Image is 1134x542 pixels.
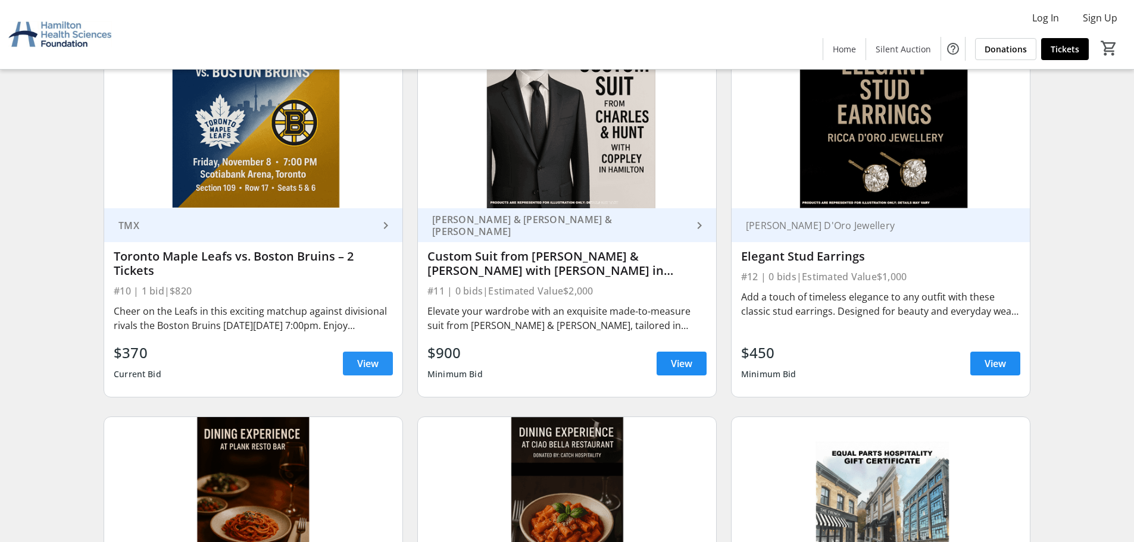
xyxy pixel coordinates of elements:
a: Tickets [1041,38,1089,60]
div: $450 [741,342,796,364]
span: Sign Up [1083,11,1117,25]
div: TMX [114,220,379,231]
img: Custom Suit from Charles & Hunt with Coppley in Hamilton [418,40,716,208]
span: Log In [1032,11,1059,25]
div: $900 [427,342,483,364]
a: Home [823,38,866,60]
span: View [671,356,692,371]
div: Toronto Maple Leafs vs. Boston Bruins – 2 Tickets [114,249,393,278]
img: Elegant Stud Earrings [732,40,1030,208]
a: [PERSON_NAME] & [PERSON_NAME] & [PERSON_NAME] [418,208,716,242]
button: Sign Up [1073,8,1127,27]
button: Help [941,37,965,61]
mat-icon: keyboard_arrow_right [692,218,707,233]
span: Donations [985,43,1027,55]
button: Log In [1023,8,1069,27]
div: Elevate your wardrobe with an exquisite made-to-measure suit from [PERSON_NAME] & [PERSON_NAME], ... [427,304,707,333]
div: #10 | 1 bid | $820 [114,283,393,299]
div: Add a touch of timeless elegance to any outfit with these classic stud earrings. Designed for bea... [741,290,1020,318]
div: #12 | 0 bids | Estimated Value $1,000 [741,268,1020,285]
span: View [985,356,1006,371]
a: View [970,352,1020,375]
span: View [357,356,379,371]
img: Hamilton Health Sciences Foundation's Logo [7,5,113,64]
span: Tickets [1051,43,1079,55]
img: Toronto Maple Leafs vs. Boston Bruins – 2 Tickets [104,40,402,208]
div: [PERSON_NAME] & [PERSON_NAME] & [PERSON_NAME] [427,214,692,237]
span: Home [833,43,856,55]
a: View [343,352,393,375]
a: Donations [975,38,1036,60]
div: #11 | 0 bids | Estimated Value $2,000 [427,283,707,299]
div: Minimum Bid [427,364,483,385]
mat-icon: keyboard_arrow_right [379,218,393,233]
span: Silent Auction [876,43,931,55]
a: Silent Auction [866,38,941,60]
a: View [657,352,707,375]
div: Current Bid [114,364,161,385]
div: Minimum Bid [741,364,796,385]
div: Elegant Stud Earrings [741,249,1020,264]
div: Cheer on the Leafs in this exciting matchup against divisional rivals the Boston Bruins [DATE][DA... [114,304,393,333]
div: $370 [114,342,161,364]
div: [PERSON_NAME] D'Oro Jewellery [741,220,1006,231]
div: Custom Suit from [PERSON_NAME] & [PERSON_NAME] with [PERSON_NAME] in [GEOGRAPHIC_DATA] [427,249,707,278]
button: Cart [1098,37,1120,59]
a: TMX [104,208,402,242]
